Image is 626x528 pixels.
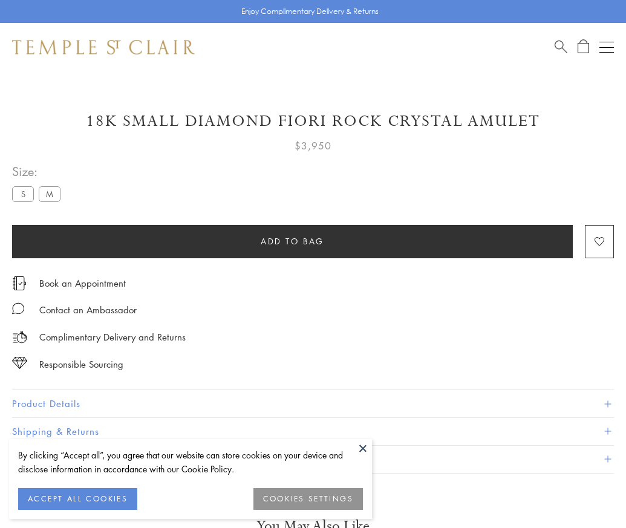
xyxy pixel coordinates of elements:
[12,111,614,132] h1: 18K Small Diamond Fiori Rock Crystal Amulet
[578,39,589,54] a: Open Shopping Bag
[18,448,363,476] div: By clicking “Accept all”, you agree that our website can store cookies on your device and disclos...
[39,186,60,201] label: M
[12,357,27,369] img: icon_sourcing.svg
[241,5,379,18] p: Enjoy Complimentary Delivery & Returns
[599,40,614,54] button: Open navigation
[12,186,34,201] label: S
[12,225,573,258] button: Add to bag
[18,488,137,510] button: ACCEPT ALL COOKIES
[12,40,195,54] img: Temple St. Clair
[295,138,331,154] span: $3,950
[253,488,363,510] button: COOKIES SETTINGS
[39,357,123,372] div: Responsible Sourcing
[39,302,137,318] div: Contact an Ambassador
[39,276,126,290] a: Book an Appointment
[261,235,324,248] span: Add to bag
[39,330,186,345] p: Complimentary Delivery and Returns
[12,418,614,445] button: Shipping & Returns
[12,390,614,417] button: Product Details
[12,276,27,290] img: icon_appointment.svg
[12,302,24,315] img: MessageIcon-01_2.svg
[12,161,65,181] span: Size:
[12,330,27,345] img: icon_delivery.svg
[555,39,567,54] a: Search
